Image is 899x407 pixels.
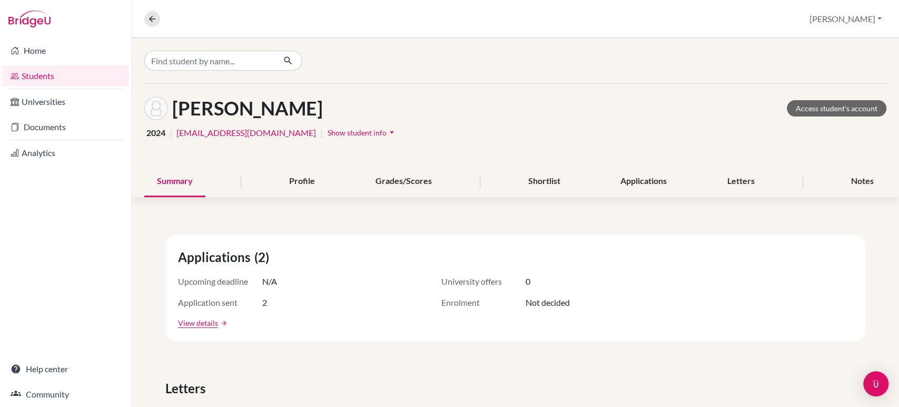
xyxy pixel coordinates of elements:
[387,127,397,138] i: arrow_drop_down
[441,275,526,288] span: University offers
[178,296,262,309] span: Application sent
[262,296,267,309] span: 2
[178,275,262,288] span: Upcoming deadline
[144,96,168,120] img: Takumi Onuma's avatar
[172,97,323,120] h1: [PERSON_NAME]
[2,384,129,405] a: Community
[8,11,51,27] img: Bridge-U
[170,127,172,139] span: |
[2,91,129,112] a: Universities
[2,65,129,86] a: Students
[178,317,218,328] a: View details
[144,51,275,71] input: Find student by name...
[715,166,767,197] div: Letters
[2,40,129,61] a: Home
[276,166,328,197] div: Profile
[328,128,387,137] span: Show student info
[515,166,572,197] div: Shortlist
[178,248,254,267] span: Applications
[218,319,228,327] a: arrow_forward
[165,379,210,398] span: Letters
[176,127,316,139] a: [EMAIL_ADDRESS][DOMAIN_NAME]
[441,296,526,309] span: Enrolment
[838,166,886,197] div: Notes
[2,358,129,380] a: Help center
[2,117,129,138] a: Documents
[146,127,165,139] span: 2024
[320,127,323,139] span: |
[787,100,886,117] a: Access student's account
[526,275,530,288] span: 0
[363,166,444,197] div: Grades/Scores
[144,166,205,197] div: Summary
[254,248,273,267] span: (2)
[863,371,888,396] div: Open Intercom Messenger
[805,9,886,29] button: [PERSON_NAME]
[262,275,277,288] span: N/A
[608,166,679,197] div: Applications
[327,124,398,141] button: Show student infoarrow_drop_down
[526,296,570,309] span: Not decided
[2,142,129,163] a: Analytics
